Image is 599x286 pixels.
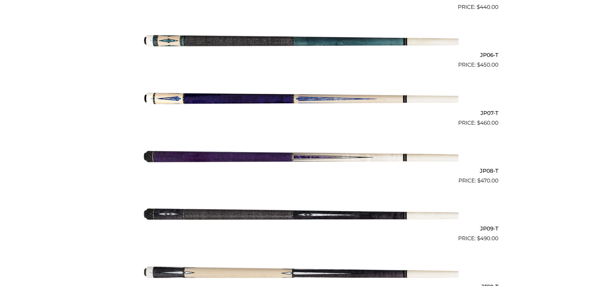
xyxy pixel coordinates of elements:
[477,4,498,10] bdi: 440.00
[141,14,458,67] img: JP06-T
[477,235,480,241] span: $
[477,177,498,184] bdi: 470.00
[141,187,458,240] img: JP09-T
[101,187,498,243] a: JP09-T $490.00
[101,107,498,119] h2: JP07-T
[141,130,458,182] img: JP08-T
[101,165,498,177] h2: JP08-T
[101,14,498,69] a: JP06-T $450.00
[477,177,480,184] span: $
[101,223,498,235] h2: JP09-T
[477,62,480,68] span: $
[477,62,498,68] bdi: 450.00
[101,130,498,185] a: JP08-T $470.00
[477,120,480,126] span: $
[477,120,498,126] bdi: 460.00
[101,49,498,61] h2: JP06-T
[141,72,458,124] img: JP07-T
[477,235,498,241] bdi: 490.00
[477,4,480,10] span: $
[101,72,498,127] a: JP07-T $460.00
